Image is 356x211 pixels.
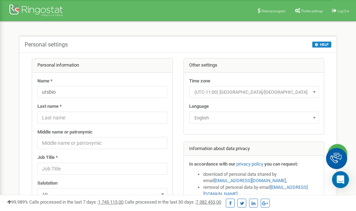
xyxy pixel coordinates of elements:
[261,9,286,13] span: Referral program
[338,9,349,13] span: Log Out
[7,199,28,205] span: 99,989%
[189,161,235,167] strong: In accordance with our
[37,154,58,161] label: Job Title *
[332,171,349,188] div: Open Intercom Messenger
[25,42,68,48] h5: Personal settings
[236,161,263,167] a: privacy policy
[214,178,286,183] a: [EMAIL_ADDRESS][DOMAIN_NAME]
[125,199,221,205] span: Calls processed in the last 30 days :
[264,161,298,167] strong: you can request:
[98,199,123,205] u: 1 745 115,00
[37,137,167,149] input: Middle name or patronymic
[32,58,173,73] div: Personal information
[37,86,167,98] input: Name
[189,78,210,85] label: Time zone
[196,199,221,205] u: 7 382 453,00
[192,87,316,97] span: (UTC-11:00) Pacific/Midway
[37,163,167,175] input: Job Title
[40,190,165,199] span: Mr.
[37,78,53,85] label: Name *
[312,42,331,48] button: HELP
[189,86,319,98] span: (UTC-11:00) Pacific/Midway
[184,142,324,156] div: Information about data privacy
[37,180,58,187] label: Salutation
[189,103,209,110] label: Language
[189,112,319,124] span: English
[301,9,323,13] span: Profile settings
[37,188,167,200] span: Mr.
[37,103,62,110] label: Last name *
[203,171,319,184] li: download of personal data shared by email ,
[37,129,92,136] label: Middle name or patronymic
[203,184,319,197] li: removal of personal data by email ,
[192,113,316,123] span: English
[29,199,123,205] span: Calls processed in the last 7 days :
[184,58,324,73] div: Other settings
[37,112,167,124] input: Last name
